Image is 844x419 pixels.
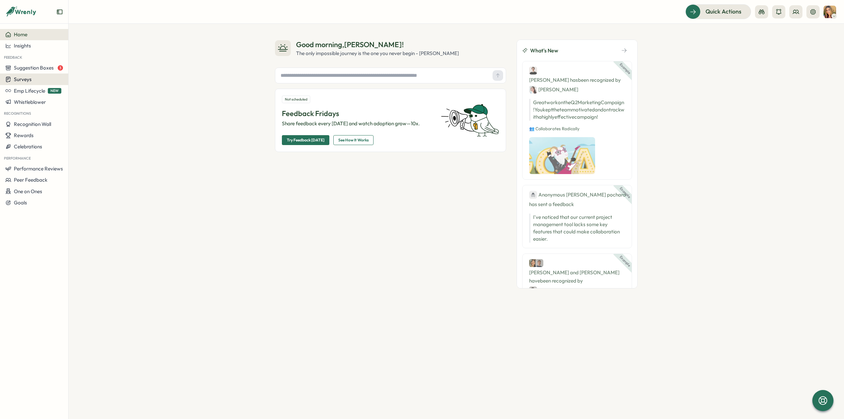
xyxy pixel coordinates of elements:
[533,214,625,243] p: I've noticed that our current project management tool lacks some key features that could make col...
[685,4,751,19] button: Quick Actions
[14,88,45,94] span: Emp Lifecycle
[56,9,63,15] button: Expand sidebar
[14,76,32,82] span: Surveys
[529,67,625,94] div: [PERSON_NAME] has been recognized by
[296,50,459,57] div: The only impossible journey is the one you never begin - [PERSON_NAME]
[14,65,54,71] span: Suggestion Boxes
[296,40,459,50] div: Good morning , [PERSON_NAME] !
[529,67,537,75] img: Ben
[14,188,42,195] span: One on Ones
[535,259,543,267] img: Jack
[824,6,836,18] img: Tarin O'Neill
[529,259,537,267] img: Cassie
[529,286,537,294] img: Carlos
[14,177,47,183] span: Peer Feedback
[14,143,42,150] span: Celebrations
[14,165,63,172] span: Performance Reviews
[529,191,625,208] div: has sent a feedback
[529,99,625,121] p: Great work on the Q2 Marketing Campaign! You kept the team motivated and on track with a highly e...
[529,259,625,294] div: [PERSON_NAME] and [PERSON_NAME] have been recognized by
[58,65,63,71] span: 3
[287,135,324,145] span: Try Feedback [DATE]
[282,96,310,103] div: Not scheduled
[529,126,625,132] p: 👥 Collaborates Radically
[529,85,578,94] div: [PERSON_NAME]
[706,7,741,16] span: Quick Actions
[14,121,51,127] span: Recognition Wall
[333,135,374,145] button: See How It Works
[529,191,626,199] div: Anonymous [PERSON_NAME] pochard
[529,286,578,294] div: [PERSON_NAME]
[14,99,46,105] span: Whistleblower
[14,199,27,206] span: Goals
[14,132,34,138] span: Rewards
[530,46,558,55] span: What's New
[282,120,433,127] p: Share feedback every [DATE] and watch adoption grow—10x.
[338,135,369,145] span: See How It Works
[14,43,31,49] span: Insights
[529,137,595,174] img: Recognition Image
[282,108,433,119] p: Feedback Fridays
[282,135,329,145] button: Try Feedback [DATE]
[14,31,27,38] span: Home
[48,88,61,94] span: NEW
[529,86,537,94] img: Jane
